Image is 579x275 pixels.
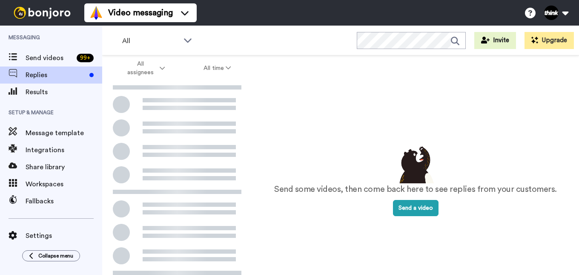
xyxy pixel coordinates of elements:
[26,162,102,172] span: Share library
[394,144,437,183] img: results-emptystates.png
[10,7,74,19] img: bj-logo-header-white.svg
[393,200,439,216] button: Send a video
[26,70,86,80] span: Replies
[26,145,102,155] span: Integrations
[122,36,179,46] span: All
[474,32,516,49] button: Invite
[525,32,574,49] button: Upgrade
[104,56,184,80] button: All assignees
[26,87,102,97] span: Results
[26,53,73,63] span: Send videos
[89,6,103,20] img: vm-color.svg
[26,196,102,206] span: Fallbacks
[393,205,439,211] a: Send a video
[26,128,102,138] span: Message template
[108,7,173,19] span: Video messaging
[22,250,80,261] button: Collapse menu
[77,54,94,62] div: 99 +
[274,183,557,196] p: Send some videos, then come back here to see replies from your customers.
[184,61,251,76] button: All time
[38,252,73,259] span: Collapse menu
[26,231,102,241] span: Settings
[123,60,158,77] span: All assignees
[26,179,102,189] span: Workspaces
